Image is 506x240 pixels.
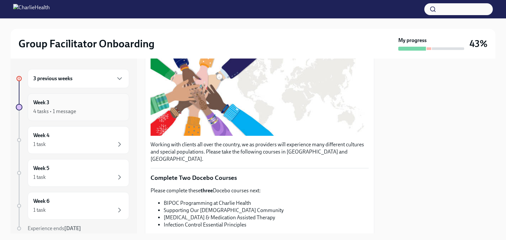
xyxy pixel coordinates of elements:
[33,108,76,115] div: 4 tasks • 1 message
[16,93,129,121] a: Week 34 tasks • 1 message
[28,225,81,231] span: Experience ends
[13,4,50,14] img: CharlieHealth
[33,198,49,205] h6: Week 6
[164,200,369,207] li: BIPOC Programming at Charlie Health
[164,221,369,228] li: Infection Control Essential Principles
[33,206,46,214] div: 1 task
[16,159,129,187] a: Week 51 task
[201,187,213,194] strong: three
[151,174,369,182] p: Complete Two Docebo Courses
[33,132,49,139] h6: Week 4
[469,38,488,50] h3: 43%
[18,37,155,50] h2: Group Facilitator Onboarding
[164,214,369,221] li: [MEDICAL_DATA] & Medication Assisted Therapy
[33,75,72,82] h6: 3 previous weeks
[33,99,49,106] h6: Week 3
[164,207,369,214] li: Supporting Our [DEMOGRAPHIC_DATA] Community
[28,69,129,88] div: 3 previous weeks
[151,141,369,163] p: Working with clients all over the country, we as providers will experience many different culture...
[33,141,46,148] div: 1 task
[33,174,46,181] div: 1 task
[64,225,81,231] strong: [DATE]
[16,126,129,154] a: Week 41 task
[151,187,369,194] p: Please complete these Docebo courses next:
[16,192,129,220] a: Week 61 task
[398,37,427,44] strong: My progress
[151,46,369,136] button: Zoom image
[33,165,49,172] h6: Week 5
